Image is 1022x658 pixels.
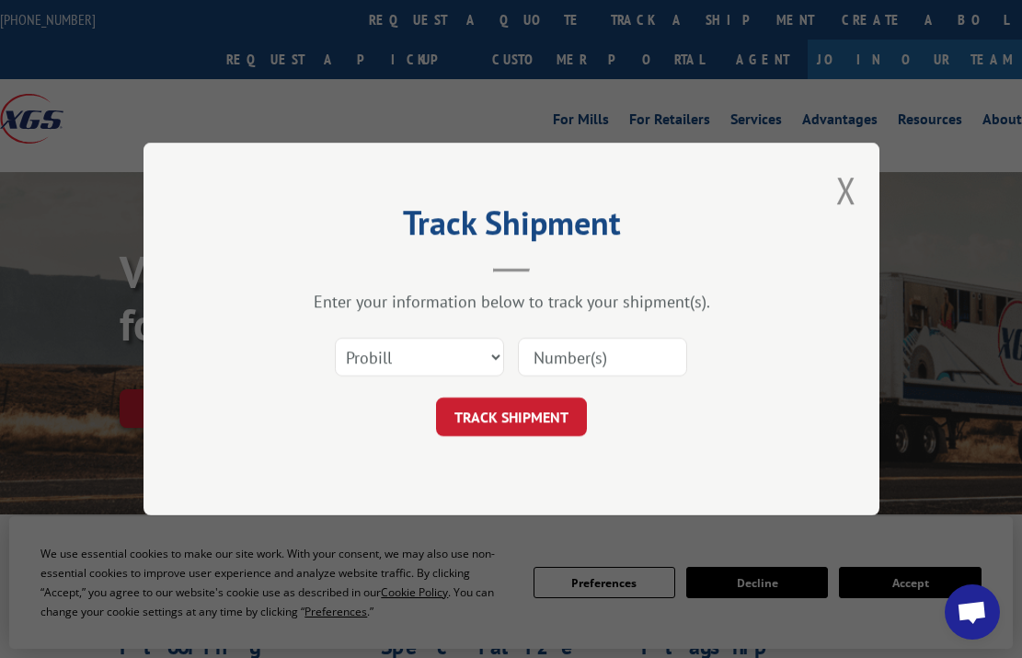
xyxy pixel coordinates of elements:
[518,338,687,376] input: Number(s)
[436,398,587,436] button: TRACK SHIPMENT
[235,291,787,312] div: Enter your information below to track your shipment(s).
[836,166,856,214] button: Close modal
[945,584,1000,640] div: Open chat
[235,210,787,245] h2: Track Shipment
